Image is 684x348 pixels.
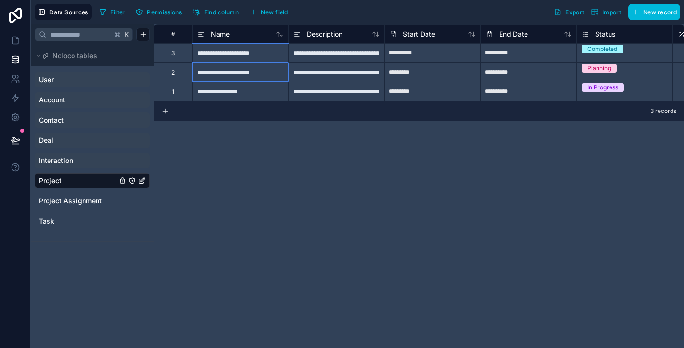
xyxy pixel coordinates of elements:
div: 1 [172,88,174,96]
a: Project Assignment [39,196,117,206]
div: User [35,72,150,87]
div: Planning [587,64,611,73]
div: Completed [587,45,617,53]
div: Account [35,92,150,108]
a: Contact [39,115,117,125]
a: New record [624,4,680,20]
span: User [39,75,54,85]
span: New field [261,9,288,16]
div: In Progress [587,83,618,92]
div: # [161,30,185,37]
div: Project Assignment [35,193,150,209]
span: Task [39,216,54,226]
button: Permissions [132,5,185,19]
button: Filter [96,5,129,19]
div: Deal [35,133,150,148]
button: Export [550,4,587,20]
a: Deal [39,136,117,145]
button: Find column [189,5,242,19]
a: Account [39,95,117,105]
span: Deal [39,136,53,145]
div: 2 [171,69,175,76]
span: Status [595,29,615,39]
div: Task [35,213,150,229]
span: 3 records [650,107,676,115]
span: Name [211,29,230,39]
button: New field [246,5,292,19]
span: Permissions [147,9,182,16]
a: Project [39,176,117,186]
button: Data Sources [35,4,92,20]
span: Export [565,9,584,16]
span: Noloco tables [52,51,97,61]
button: Import [587,4,624,20]
button: New record [628,4,680,20]
span: Interaction [39,156,73,165]
span: Data Sources [49,9,88,16]
a: Interaction [39,156,117,165]
a: User [39,75,117,85]
span: Filter [110,9,125,16]
span: Import [602,9,621,16]
div: Contact [35,112,150,128]
span: K [123,31,130,38]
div: Interaction [35,153,150,168]
span: Account [39,95,65,105]
span: End Date [499,29,528,39]
a: Permissions [132,5,189,19]
span: Find column [204,9,239,16]
div: Project [35,173,150,188]
span: Start Date [403,29,435,39]
span: Project Assignment [39,196,102,206]
span: Description [307,29,342,39]
span: Contact [39,115,64,125]
span: New record [643,9,677,16]
button: Noloco tables [35,49,144,62]
span: Project [39,176,61,186]
div: 3 [171,50,175,57]
a: Task [39,216,117,226]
